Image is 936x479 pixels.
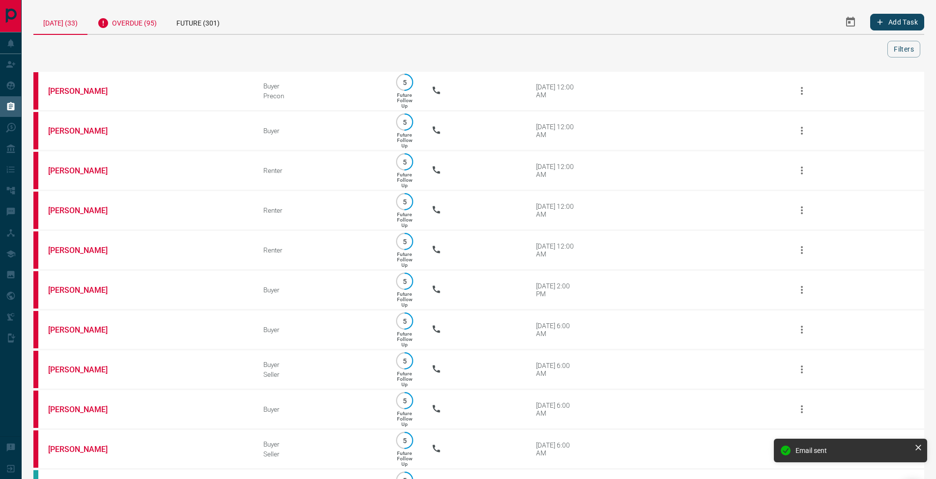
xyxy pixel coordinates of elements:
[33,271,38,309] div: property.ca
[263,167,378,174] div: Renter
[397,132,412,148] p: Future Follow Up
[48,246,122,255] a: [PERSON_NAME]
[263,286,378,294] div: Buyer
[263,440,378,448] div: Buyer
[795,447,910,454] div: Email sent
[263,450,378,458] div: Seller
[536,441,578,457] div: [DATE] 6:00 AM
[397,172,412,188] p: Future Follow Up
[33,72,38,110] div: property.ca
[263,326,378,334] div: Buyer
[33,192,38,229] div: property.ca
[401,278,408,285] p: 5
[48,405,122,414] a: [PERSON_NAME]
[536,322,578,338] div: [DATE] 6:00 AM
[536,362,578,377] div: [DATE] 6:00 AM
[536,163,578,178] div: [DATE] 12:00 AM
[397,371,412,387] p: Future Follow Up
[263,405,378,413] div: Buyer
[33,311,38,348] div: property.ca
[33,152,38,189] div: property.ca
[397,212,412,228] p: Future Follow Up
[48,126,122,136] a: [PERSON_NAME]
[48,206,122,215] a: [PERSON_NAME]
[48,285,122,295] a: [PERSON_NAME]
[33,112,38,149] div: property.ca
[48,86,122,96] a: [PERSON_NAME]
[33,351,38,388] div: property.ca
[870,14,924,30] button: Add Task
[263,127,378,135] div: Buyer
[167,10,229,34] div: Future (301)
[536,123,578,139] div: [DATE] 12:00 AM
[263,246,378,254] div: Renter
[87,10,167,34] div: Overdue (95)
[401,238,408,245] p: 5
[397,331,412,347] p: Future Follow Up
[401,317,408,325] p: 5
[48,445,122,454] a: [PERSON_NAME]
[397,411,412,427] p: Future Follow Up
[48,325,122,335] a: [PERSON_NAME]
[263,370,378,378] div: Seller
[401,158,408,166] p: 5
[536,401,578,417] div: [DATE] 6:00 AM
[48,365,122,374] a: [PERSON_NAME]
[33,430,38,468] div: property.ca
[48,166,122,175] a: [PERSON_NAME]
[401,79,408,86] p: 5
[263,206,378,214] div: Renter
[397,252,412,268] p: Future Follow Up
[401,357,408,365] p: 5
[263,361,378,368] div: Buyer
[33,10,87,35] div: [DATE] (33)
[33,391,38,428] div: property.ca
[536,242,578,258] div: [DATE] 12:00 AM
[397,451,412,467] p: Future Follow Up
[33,231,38,269] div: property.ca
[536,83,578,99] div: [DATE] 12:00 AM
[401,198,408,205] p: 5
[401,118,408,126] p: 5
[536,202,578,218] div: [DATE] 12:00 AM
[397,92,412,109] p: Future Follow Up
[887,41,920,57] button: Filters
[401,437,408,444] p: 5
[263,92,378,100] div: Precon
[263,82,378,90] div: Buyer
[401,397,408,404] p: 5
[536,282,578,298] div: [DATE] 2:00 PM
[397,291,412,308] p: Future Follow Up
[839,10,862,34] button: Select Date Range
